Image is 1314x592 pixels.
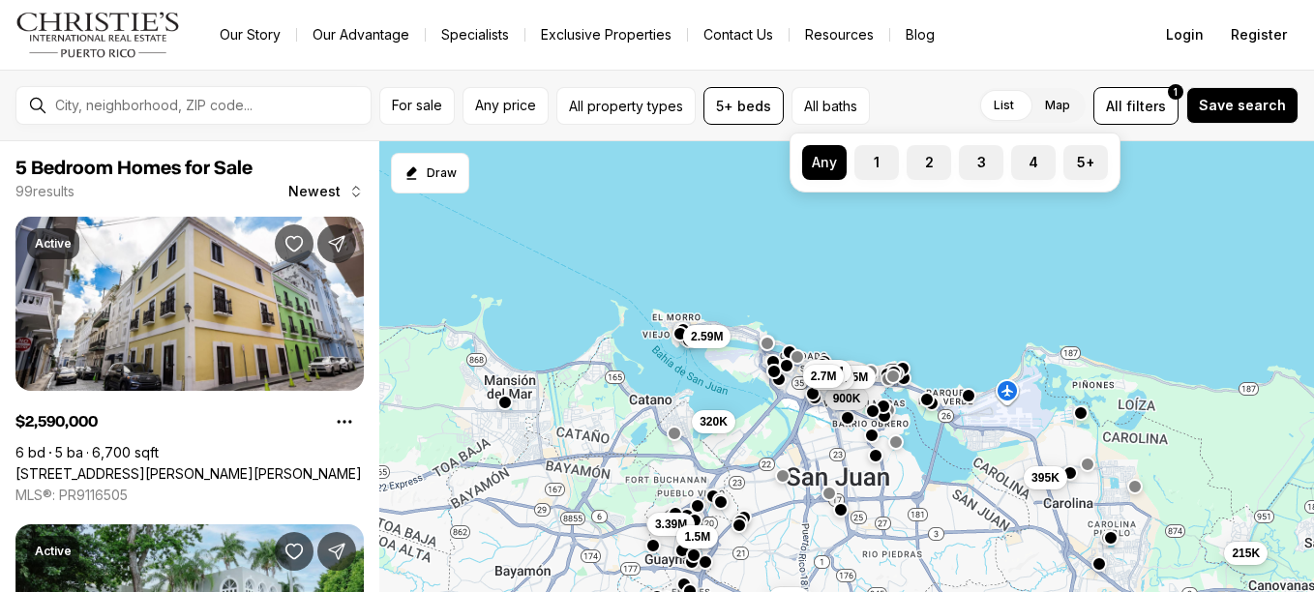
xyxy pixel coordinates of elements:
label: 3 [959,145,1003,180]
button: Start drawing [391,153,469,193]
button: Property options [325,402,364,441]
span: 3.39M [655,516,687,531]
span: Login [1166,27,1204,43]
button: 3.39M [647,512,695,535]
label: Any [802,145,847,180]
p: 99 results [15,184,75,199]
button: 2.58M [807,366,854,389]
label: 5+ [1063,145,1108,180]
button: For sale [379,87,455,125]
span: filters [1126,96,1166,116]
button: Any price [463,87,549,125]
button: All property types [556,87,696,125]
span: 1.95M [836,369,868,384]
button: Save search [1186,87,1299,124]
button: 3.95M [803,360,851,383]
p: Active [35,544,72,559]
a: Exclusive Properties [525,21,687,48]
button: Save Property: 152 CALLE LUNA [275,224,314,263]
button: Share Property [317,532,356,571]
label: 2 [907,145,951,180]
label: Map [1030,88,1086,123]
button: Save Property: 504 TINTILLO HILLS ESTATES RD [275,532,314,571]
a: Our Story [204,21,296,48]
span: 3.95M [811,364,843,379]
label: 4 [1011,145,1056,180]
span: 1.5M [684,528,710,544]
span: Register [1231,27,1287,43]
button: Login [1154,15,1215,54]
a: 152 CALLE LUNA, SAN JUAN PR, 00901 [15,465,362,483]
span: 1 [1174,84,1178,100]
a: Blog [890,21,950,48]
button: Share Property [317,224,356,263]
span: For sale [392,98,442,113]
button: 1.5M [676,524,718,548]
span: Any price [475,98,536,113]
span: Save search [1199,98,1286,113]
button: 5+ beds [703,87,784,125]
label: 1 [854,145,899,180]
button: 900K [825,387,869,410]
p: Active [35,236,72,252]
a: Our Advantage [297,21,425,48]
a: Resources [790,21,889,48]
button: 2.59M [683,324,731,347]
button: Register [1219,15,1299,54]
button: All baths [791,87,870,125]
span: 2.59M [691,328,723,343]
button: 1.95M [828,365,876,388]
button: Newest [277,172,375,211]
span: 2.7M [811,369,837,384]
button: Contact Us [688,21,789,48]
button: Allfilters1 [1093,87,1179,125]
label: List [978,88,1030,123]
span: Newest [288,184,341,199]
span: 900K [833,391,861,406]
img: logo [15,12,181,58]
a: Specialists [426,21,524,48]
span: 5 Bedroom Homes for Sale [15,159,253,178]
span: 320K [700,414,728,429]
span: All [1106,96,1122,116]
button: 2.7M [803,365,845,388]
button: 320K [692,410,735,433]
